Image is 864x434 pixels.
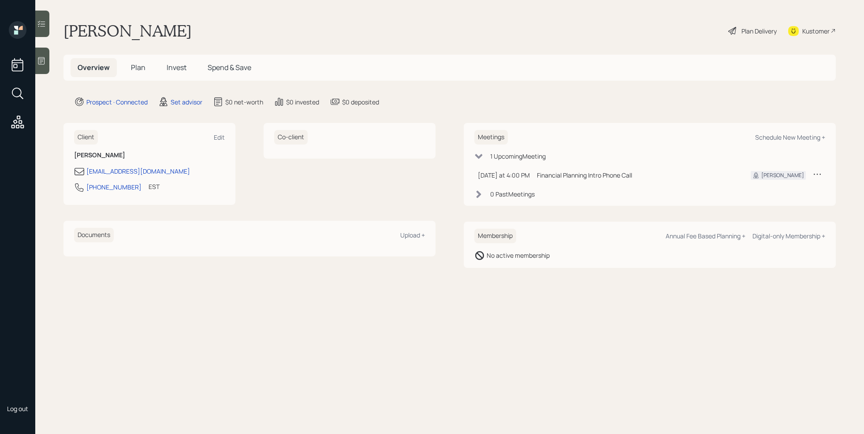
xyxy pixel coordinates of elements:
div: [PERSON_NAME] [761,171,804,179]
div: Kustomer [802,26,830,36]
h6: [PERSON_NAME] [74,152,225,159]
div: No active membership [487,251,550,260]
div: Set advisor [171,97,202,107]
div: Financial Planning Intro Phone Call [537,171,737,180]
div: Edit [214,133,225,141]
span: Overview [78,63,110,72]
span: Plan [131,63,145,72]
div: Schedule New Meeting + [755,133,825,141]
div: 1 Upcoming Meeting [490,152,546,161]
div: EST [149,182,160,191]
span: Spend & Save [208,63,251,72]
h6: Co-client [274,130,308,145]
div: Plan Delivery [741,26,777,36]
h6: Meetings [474,130,508,145]
div: Digital-only Membership + [752,232,825,240]
h6: Client [74,130,98,145]
div: $0 invested [286,97,319,107]
h1: [PERSON_NAME] [63,21,192,41]
div: 0 Past Meeting s [490,189,535,199]
div: Upload + [400,231,425,239]
div: Annual Fee Based Planning + [666,232,745,240]
span: Invest [167,63,186,72]
h6: Documents [74,228,114,242]
div: Prospect · Connected [86,97,148,107]
div: [PHONE_NUMBER] [86,182,142,192]
div: [DATE] at 4:00 PM [478,171,530,180]
div: Log out [7,404,28,413]
div: $0 net-worth [225,97,263,107]
div: [EMAIL_ADDRESS][DOMAIN_NAME] [86,167,190,176]
img: retirable_logo.png [9,376,26,394]
div: $0 deposited [342,97,379,107]
h6: Membership [474,229,516,243]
